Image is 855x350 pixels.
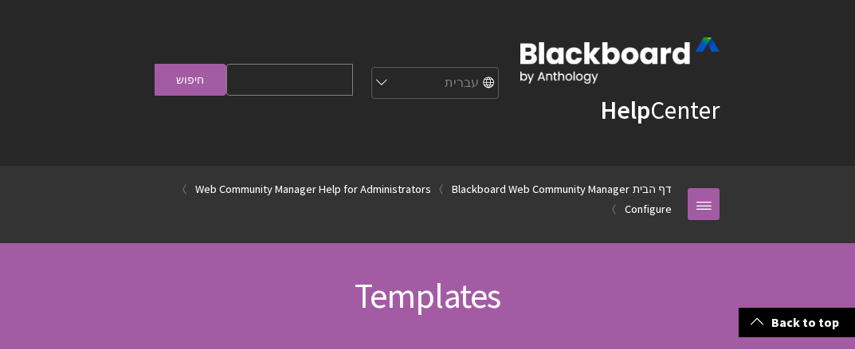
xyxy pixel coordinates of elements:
[520,37,720,84] img: Blackboard by Anthology
[452,179,629,199] a: Blackboard Web Community Manager
[600,94,720,126] a: HelpCenter
[633,179,672,199] a: דף הבית
[739,308,855,337] a: Back to top
[195,179,431,199] a: Web Community Manager Help for Administrators
[371,67,498,99] select: Site Language Selector
[625,199,672,219] a: Configure
[155,64,226,95] input: חיפוש
[600,94,650,126] strong: Help
[355,273,501,317] span: Templates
